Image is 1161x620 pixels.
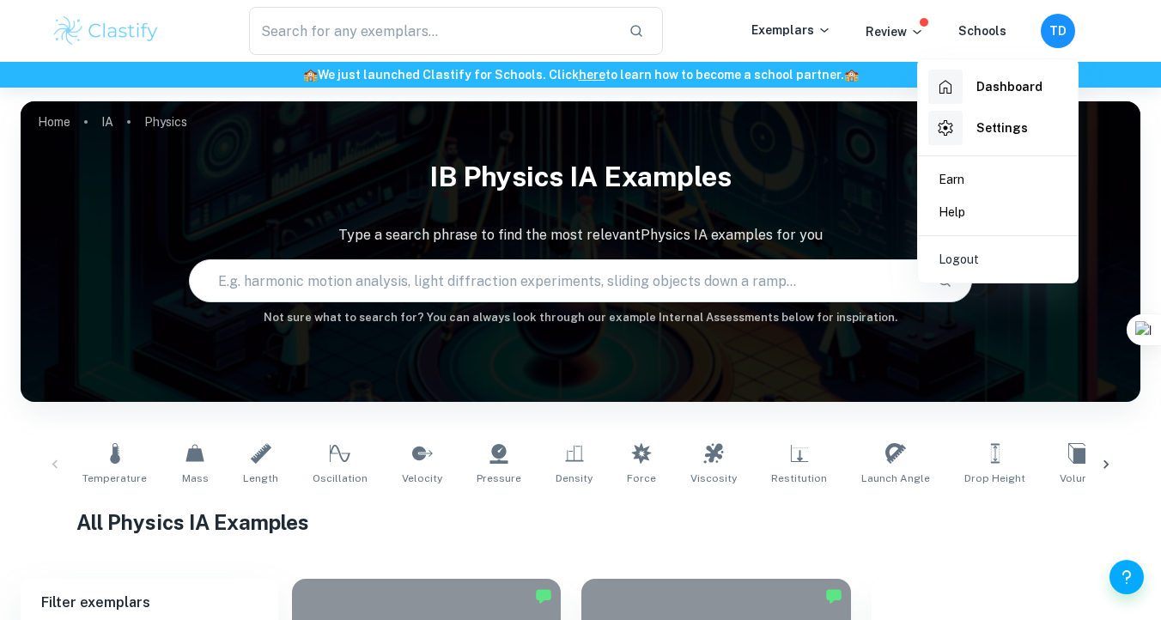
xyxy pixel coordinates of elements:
[939,203,965,222] p: Help
[925,163,1071,196] a: Earn
[925,196,1071,228] a: Help
[939,250,979,269] p: Logout
[976,119,1028,137] h6: Settings
[925,107,1071,149] a: Settings
[976,77,1042,96] h6: Dashboard
[939,170,964,189] p: Earn
[925,66,1071,107] a: Dashboard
